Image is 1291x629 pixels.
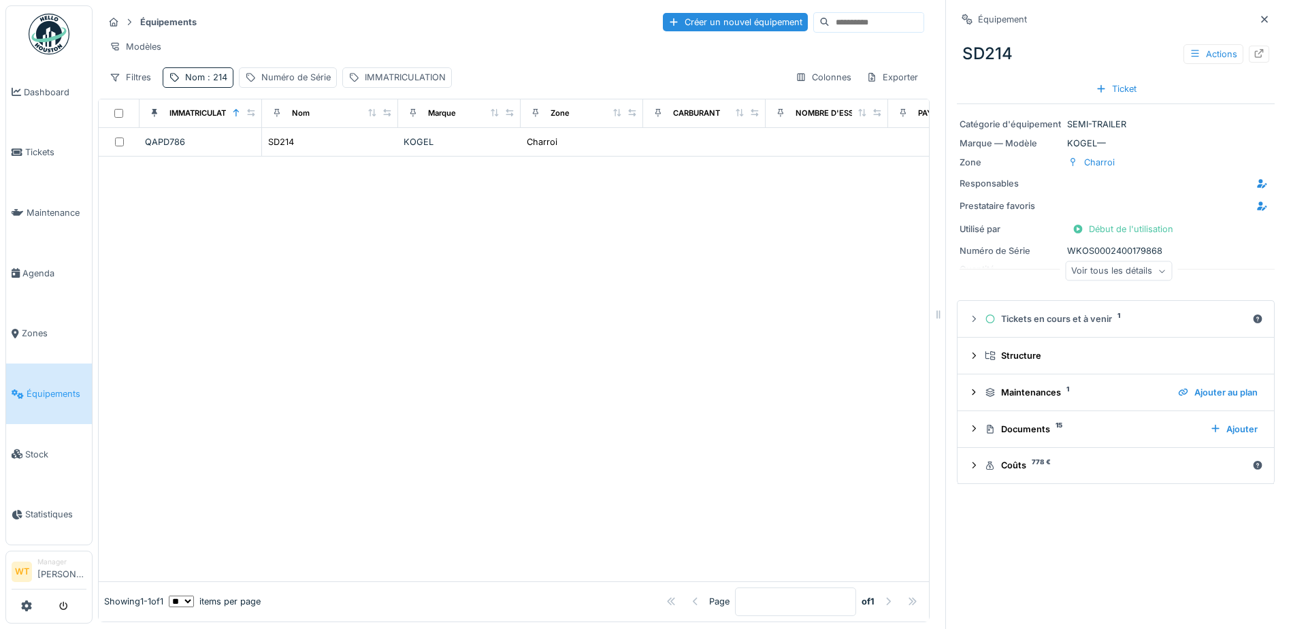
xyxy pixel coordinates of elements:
div: SD214 [268,135,294,148]
div: Maintenances [985,386,1167,399]
summary: Tickets en cours et à venir1 [963,306,1269,332]
a: Dashboard [6,62,92,123]
strong: Équipements [135,16,202,29]
span: Zones [22,327,86,340]
div: Ajouter au plan [1173,383,1263,402]
span: Agenda [22,267,86,280]
div: Marque — Modèle [960,137,1062,150]
div: Actions [1183,44,1243,64]
a: Stock [6,424,92,485]
div: Voir tous les détails [1065,261,1172,281]
a: Zones [6,304,92,364]
div: Coûts [985,459,1247,472]
summary: Documents15Ajouter [963,417,1269,442]
div: Structure [985,349,1258,362]
span: Tickets [25,146,86,159]
div: KOGEL — [960,137,1272,150]
div: Équipement [978,13,1027,26]
div: SEMI-TRAILER [960,118,1272,131]
div: items per page [169,595,261,608]
div: Début de l'utilisation [1067,220,1179,238]
div: QAPD786 [145,135,256,148]
div: Ticket [1090,80,1142,98]
div: WKOS0002400179868 [960,244,1272,257]
div: KOGEL [404,135,515,148]
summary: Structure [963,343,1269,368]
div: Tickets en cours et à venir [985,312,1247,325]
a: Agenda [6,243,92,304]
div: Marque [428,108,456,119]
div: Exporter [860,67,924,87]
div: Charroi [527,135,557,148]
div: Numéro de Série [960,244,1062,257]
div: Page [709,595,730,608]
span: Équipements [27,387,86,400]
div: Catégorie d'équipement [960,118,1062,131]
a: Maintenance [6,182,92,243]
li: WT [12,562,32,582]
div: Utilisé par [960,223,1062,236]
a: Équipements [6,364,92,424]
img: Badge_color-CXgf-gQk.svg [29,14,69,54]
li: [PERSON_NAME] [37,557,86,586]
summary: Maintenances1Ajouter au plan [963,380,1269,405]
div: IMMATRICULATION [365,71,446,84]
span: : 214 [205,72,227,82]
div: Manager [37,557,86,567]
div: Nom [292,108,310,119]
a: WT Manager[PERSON_NAME] [12,557,86,590]
div: CARBURANT [673,108,720,119]
summary: Coûts778 € [963,453,1269,479]
div: Zone [960,156,1062,169]
div: PAYS [918,108,937,119]
div: NOMBRE D'ESSIEU [796,108,866,119]
div: Créer un nouvel équipement [663,13,808,31]
div: Colonnes [789,67,857,87]
div: Showing 1 - 1 of 1 [104,595,163,608]
div: Nom [185,71,227,84]
div: Modèles [103,37,167,57]
div: SD214 [957,36,1275,71]
div: Responsables [960,177,1062,190]
div: Charroi [1084,156,1115,169]
div: IMMATRICULATION [169,108,240,119]
div: Ajouter [1205,420,1263,438]
span: Statistiques [25,508,86,521]
span: Maintenance [27,206,86,219]
strong: of 1 [862,595,875,608]
a: Statistiques [6,485,92,545]
div: Documents [985,423,1199,436]
div: Prestataire favoris [960,199,1062,212]
span: Dashboard [24,86,86,99]
div: Numéro de Série [261,71,331,84]
a: Tickets [6,123,92,183]
div: Zone [551,108,570,119]
span: Stock [25,448,86,461]
div: Filtres [103,67,157,87]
